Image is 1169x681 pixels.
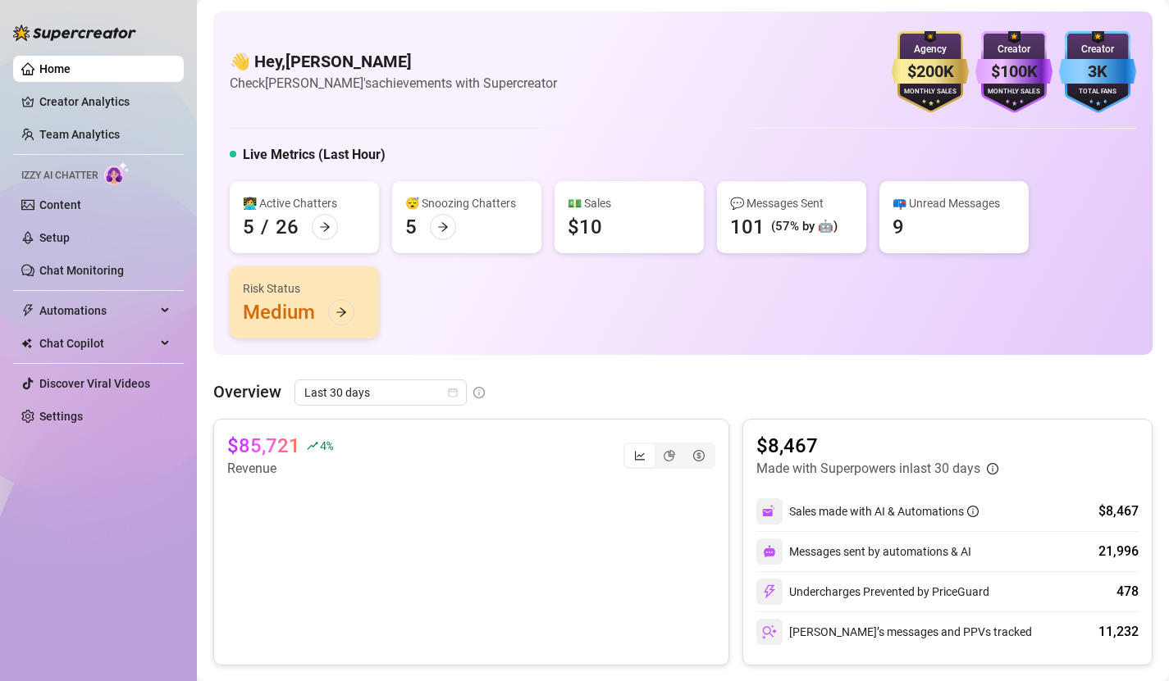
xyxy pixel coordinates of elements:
div: segmented control [623,443,715,469]
a: Setup [39,231,70,244]
img: svg%3e [762,624,777,639]
img: svg%3e [763,545,776,558]
a: Creator Analytics [39,89,171,115]
a: Chat Monitoring [39,264,124,277]
div: $100K [975,59,1053,84]
a: Content [39,198,81,211]
img: Chat Copilot [21,338,32,349]
span: arrow-right [336,306,347,318]
span: arrow-right [319,221,331,233]
div: 21,996 [1098,542,1139,561]
article: Made with Superpowers in last 30 days [756,459,980,479]
span: 4 % [320,438,332,453]
div: 26 [276,214,299,240]
article: $85,721 [227,433,300,459]
span: Last 30 days [304,380,457,405]
article: Check [PERSON_NAME]'s achievements with Supercreator [230,73,557,93]
a: Home [39,62,71,75]
div: Creator [1059,42,1136,57]
img: gold-badge-CigiZidd.svg [892,31,969,113]
div: Risk Status [243,279,366,297]
h4: 👋 Hey, [PERSON_NAME] [230,50,557,73]
div: 101 [730,214,765,240]
img: svg%3e [762,584,777,599]
img: purple-badge-B9DA21FR.svg [975,31,1053,113]
div: 💬 Messages Sent [730,194,853,212]
div: 👩‍💻 Active Chatters [243,194,366,212]
div: Total Fans [1059,87,1136,98]
div: 3K [1059,59,1136,84]
div: [PERSON_NAME]’s messages and PPVs tracked [756,619,1032,645]
img: AI Chatter [104,161,130,185]
div: (57% by 🤖) [771,217,838,237]
div: Agency [892,42,969,57]
span: info-circle [987,463,998,474]
span: info-circle [967,506,979,517]
span: arrow-right [437,221,449,233]
span: Izzy AI Chatter [21,168,98,184]
div: Monthly Sales [975,87,1053,98]
div: 11,232 [1098,622,1139,642]
div: 5 [405,214,417,240]
div: 478 [1116,582,1139,602]
span: Chat Copilot [39,330,156,356]
div: 9 [893,214,904,240]
span: Automations [39,297,156,324]
img: svg%3e [762,504,777,519]
div: $10 [568,214,602,240]
h5: Live Metrics (Last Hour) [243,145,386,165]
span: rise [307,440,318,452]
span: dollar-circle [693,450,705,461]
span: pie-chart [664,450,675,461]
span: info-circle [473,387,485,398]
span: calendar [448,388,458,397]
div: 😴 Snoozing Chatters [405,194,528,212]
article: Revenue [227,459,332,479]
article: Overview [213,379,281,404]
div: 📪 Unread Messages [893,194,1016,212]
img: logo-BBDzfeDw.svg [13,25,136,41]
div: 5 [243,214,254,240]
img: blue-badge-DgoSNQY1.svg [1059,31,1136,113]
div: Monthly Sales [892,87,969,98]
div: Sales made with AI & Automations [789,502,979,520]
div: Undercharges Prevented by PriceGuard [756,579,989,605]
div: $8,467 [1098,502,1139,521]
a: Discover Viral Videos [39,377,150,390]
a: Settings [39,410,83,423]
span: thunderbolt [21,304,34,317]
div: $200K [892,59,969,84]
span: line-chart [634,450,646,461]
article: $8,467 [756,433,998,459]
div: Creator [975,42,1053,57]
div: Messages sent by automations & AI [756,538,971,565]
a: Team Analytics [39,128,120,141]
div: 💵 Sales [568,194,691,212]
